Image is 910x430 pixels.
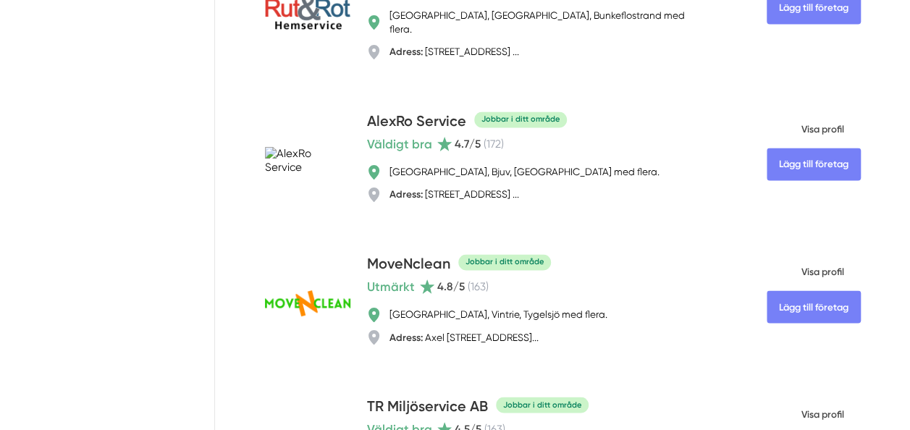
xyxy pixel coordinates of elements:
strong: Adress: [389,332,423,343]
h4: AlexRo Service [367,111,466,135]
span: ( 163 ) [468,280,489,294]
span: 4.8 /5 [437,280,465,294]
strong: Adress: [389,188,423,200]
span: ( 172 ) [484,138,504,151]
h4: TR Miljöservice AB [367,397,488,420]
h4: MoveNclean [367,254,450,277]
div: Jobbar i ditt område [496,397,589,412]
div: [STREET_ADDRESS] ... [389,187,519,201]
img: MoveNclean [265,290,350,316]
div: Axel [STREET_ADDRESS]... [389,331,539,345]
: Lägg till företag [767,148,861,180]
span: Visa profil [767,254,844,290]
: Lägg till företag [767,290,861,323]
span: 4.7 /5 [455,138,481,151]
div: [GEOGRAPHIC_DATA], Vintrie, Tygelsjö med flera. [389,308,607,321]
span: Utmärkt [367,277,415,297]
span: Väldigt bra [367,135,432,154]
strong: Adress: [389,46,423,57]
div: [GEOGRAPHIC_DATA], Bjuv, [GEOGRAPHIC_DATA] med flera. [389,165,660,179]
span: Visa profil [767,111,844,147]
div: Jobbar i ditt område [458,254,551,269]
div: [STREET_ADDRESS] ... [389,45,519,59]
div: Jobbar i ditt område [474,111,567,127]
div: [GEOGRAPHIC_DATA], [GEOGRAPHIC_DATA], Bunkeflostrand med flera. [389,9,707,36]
img: AlexRo Service [265,147,350,174]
